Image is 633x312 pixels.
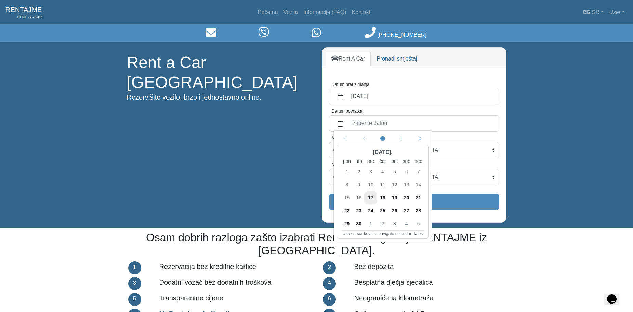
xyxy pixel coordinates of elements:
[401,192,412,203] span: 20
[338,94,343,100] svg: calendar
[609,9,621,15] em: User
[400,158,412,165] small: subota
[365,218,376,229] span: 1
[353,204,365,217] div: utorak, 23. septembar 2025.
[329,194,499,210] button: Pretraga
[341,191,353,204] div: ponedeljak, 15. septembar 2025.
[377,192,388,203] span: 18
[365,204,377,217] div: sreda, 24. septembar 2025.
[377,178,388,191] div: četvrtak, 11. septembar 2025.
[377,32,426,38] span: [PHONE_NUMBER]
[412,165,424,178] div: nedelja, 7. septembar 2025.
[353,178,365,191] div: utorak, 9. septembar 2025.
[412,204,424,217] div: nedelja, 28. septembar 2025.
[592,9,599,15] span: sr
[410,133,429,143] button: Next year
[128,261,141,274] div: 1
[154,276,316,291] div: Dodatni vozač bez dodatnih troškova
[349,276,511,291] div: Besplatna dječja sjedalica
[380,136,385,141] svg: circle fill
[401,205,412,216] span: 27
[154,291,316,307] div: Transparentne cijene
[353,218,364,229] span: 30
[388,165,400,178] div: petak, 5. septembar 2025.
[412,217,424,230] div: nedelja, 5. oktobar 2025.
[341,205,352,216] span: 22
[377,158,388,165] small: četvrtak
[333,91,347,103] button: calendar
[377,218,388,229] span: 2
[400,204,412,217] div: subota, 27. septembar 2025.
[413,218,424,229] span: 5
[412,158,424,165] small: nedelja
[326,52,371,66] a: Rent A Car
[400,191,412,204] div: subota, 20. septembar 2025.
[127,231,506,257] h2: Osam dobrih razloga zašto izabrati Rent a Car agenciju RENTAJME iz [GEOGRAPHIC_DATA].
[5,15,42,20] span: RENT - A - CAR
[413,205,424,216] span: 28
[341,165,353,178] div: ponedeljak, 1. septembar 2025.
[332,134,370,141] label: Mjesto preuzimanja
[337,133,429,143] div: Calendar navigation
[365,178,377,191] div: sreda, 10. septembar 2025.
[377,205,388,216] span: 25
[353,205,364,216] span: 23
[341,231,424,237] div: Use cursor keys to navigate calendar dates
[388,178,400,191] div: petak, 12. septembar 2025.
[377,165,388,178] div: četvrtak, 4. septembar 2025.
[353,217,365,230] div: utorak, 30. septembar 2025.
[365,32,426,38] a: [PHONE_NUMBER]
[341,204,353,217] div: ponedeljak, 22. septembar 2025.
[377,191,388,204] div: četvrtak, 18. septembar 2025.
[365,158,377,165] small: sreda
[323,261,336,274] div: 2
[341,218,352,229] span: 29
[341,147,424,158] div: [DATE].
[400,178,412,191] div: subota, 13. septembar 2025.
[581,5,606,19] a: sr
[400,217,412,230] div: subota, 4. oktobar 2025.
[332,81,370,88] label: Datum preuzimanja
[128,277,141,290] div: 3
[353,191,365,204] div: utorak, 16. septembar 2025.
[606,5,628,19] a: User
[332,161,362,168] label: Mjesto povratka
[377,217,388,230] div: četvrtak, 2. oktobar 2025.
[365,191,377,204] div: sreda, 17. septembar 2025.
[353,158,365,165] small: utorak
[365,165,377,178] div: sreda, 3. septembar 2025.
[412,191,424,204] div: nedelja, 21. septembar 2025.
[333,117,347,130] button: calendar
[127,92,312,102] p: Rezervišite vozilo, brzo i jednostavno online.
[323,293,336,306] div: 6
[341,217,353,230] div: ponedeljak, 29. septembar 2025.
[154,260,316,276] div: Rezervacija bez kreditne kartice
[365,192,376,203] span: 17
[401,218,412,229] span: 4
[128,293,141,306] div: 5
[332,108,362,114] label: Datum povratka
[392,133,410,143] button: Next month
[400,165,412,178] div: subota, 6. septembar 2025.
[5,3,42,22] a: RENTAJMERENT - A - CAR
[413,192,424,203] span: 21
[389,205,400,216] span: 26
[388,217,400,230] div: petak, 3. oktobar 2025.
[412,178,424,191] div: nedelja, 14. septembar 2025.
[388,204,400,217] div: petak, 26. septembar 2025.
[347,117,495,130] label: Izaberite datum
[341,158,353,165] small: ponedeljak
[349,260,511,276] div: Bez depozita
[353,165,365,178] div: utorak, 2. septembar 2025.
[365,205,376,216] span: 24
[365,217,377,230] div: sreda, 1. oktobar 2025.
[373,133,392,143] button: Current month
[399,136,404,141] svg: chevron left
[281,5,301,19] a: Vozila
[604,285,626,305] iframe: chat widget
[417,136,422,141] svg: chevron double left
[377,204,388,217] div: četvrtak, 25. septembar 2025.
[389,218,400,229] span: 3
[371,52,423,66] a: Pronađi smještaj
[349,5,373,19] a: Kontakt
